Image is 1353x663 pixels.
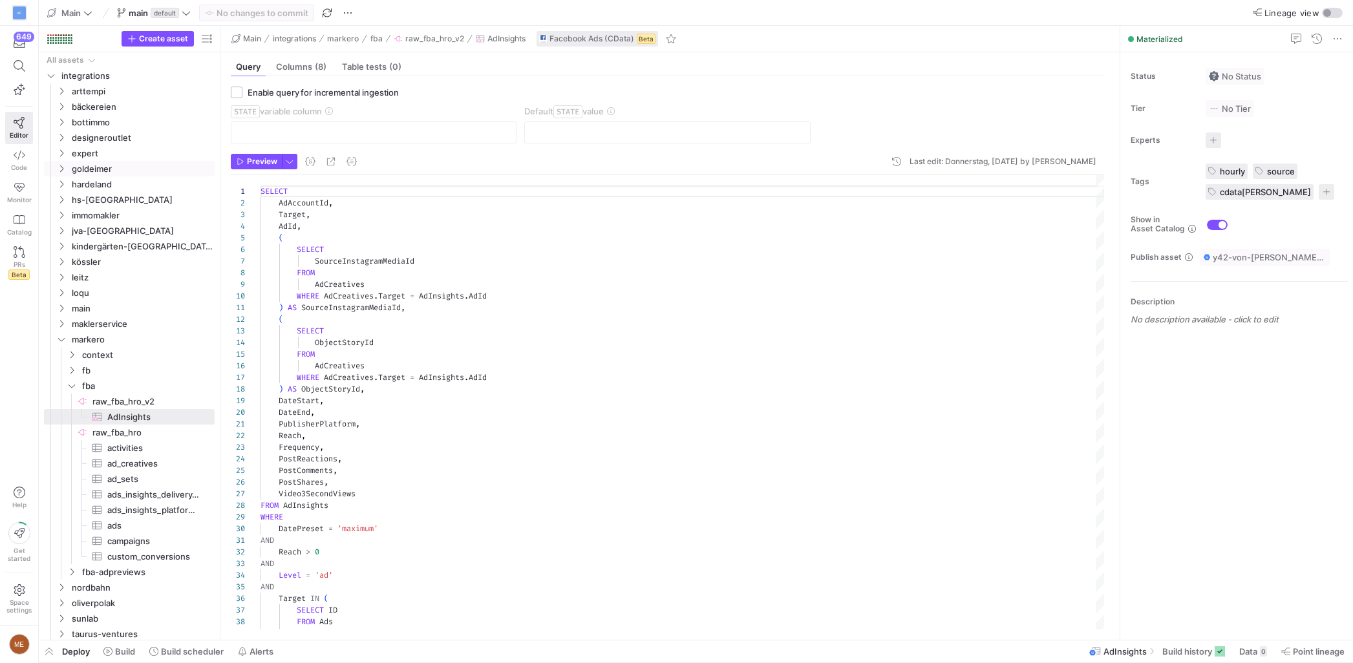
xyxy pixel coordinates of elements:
[374,291,378,301] span: .
[261,512,283,522] span: WHERE
[279,454,337,464] span: PostReactions
[44,564,215,580] div: Press SPACE to select this row.
[910,157,1096,166] div: Last edit: Donnerstag, [DATE] by [PERSON_NAME]
[72,208,213,223] span: immomakler
[315,279,365,289] span: AdCreatives
[279,302,283,313] span: )
[279,547,301,557] span: Reach
[44,83,215,99] div: Press SPACE to select this row.
[231,523,245,534] div: 30
[151,8,179,18] span: default
[297,605,324,615] span: SELECT
[6,598,32,614] span: Space settings
[324,31,362,47] button: markero
[236,63,261,71] span: Query
[92,394,213,409] span: raw_fba_hro_v2​​​​​​​​
[44,518,215,533] a: ads​​​​​​​​​
[1131,72,1195,81] span: Status
[11,501,27,509] span: Help
[270,31,319,47] button: integrations
[231,476,245,488] div: 26
[72,177,213,192] span: hardeland
[72,627,213,642] span: taurus-ventures
[301,302,401,313] span: SourceInstagramMediaId
[1131,104,1195,113] span: Tier
[306,570,310,580] span: =
[44,207,215,223] div: Press SPACE to select this row.
[297,616,315,627] span: FROM
[72,270,213,285] span: leitz
[5,517,33,567] button: Getstarted
[231,453,245,465] div: 24
[5,176,33,209] a: Monitor
[297,349,315,359] span: FROM
[231,383,245,395] div: 18
[61,8,81,18] span: Main
[44,533,215,549] div: Press SPACE to select this row.
[231,325,245,337] div: 13
[44,502,215,518] div: Press SPACE to select this row.
[473,31,529,47] button: AdInsights
[279,221,297,231] span: AdId
[44,425,215,440] div: Press SPACE to select this row.
[72,84,213,99] span: arttempi
[44,440,215,456] a: activities​​​​​​​​​
[72,580,213,595] span: nordbahn
[273,34,316,43] span: integrations
[44,99,215,114] div: Press SPACE to select this row.
[297,628,319,638] span: WHERE
[401,302,405,313] span: ,
[279,233,283,243] span: (
[44,130,215,145] div: Press SPACE to select this row.
[122,31,194,47] button: Create asset
[1131,297,1348,306] p: Description
[248,87,399,98] span: Enable query for incremental ingestion
[8,547,30,562] span: Get started
[324,291,374,301] span: AdCreatives
[315,547,319,557] span: 0
[44,502,215,518] a: ads_insights_platform_and_device​​​​​​​​​
[231,558,245,569] div: 33
[279,593,306,604] span: Target
[1131,215,1185,233] span: Show in Asset Catalog
[231,232,245,244] div: 5
[1209,103,1251,114] span: No Tier
[419,291,464,301] span: AdInsights
[107,441,200,456] span: activities​​​​​​​​​
[1209,71,1261,81] span: No Status
[44,5,96,21] button: Main
[14,260,25,268] span: PRs
[9,634,30,655] div: ME
[315,337,374,348] span: ObjectStoryId
[61,68,213,83] span: integrations
[5,31,33,54] button: 649
[297,291,319,301] span: WHERE
[44,533,215,549] a: campaigns​​​​​​​​​
[1200,249,1330,266] button: y42-von-[PERSON_NAME]-v3 / y42_Main / source__raw_fba_hro_v2__AdInsights
[72,301,213,316] span: main
[1131,314,1348,324] p: No description available - click to edit
[7,228,32,236] span: Catalog
[324,372,374,383] span: AdCreatives
[44,300,215,316] div: Press SPACE to select this row.
[279,465,333,476] span: PostComments
[231,279,245,290] div: 9
[367,31,386,47] button: fba
[410,291,414,301] span: =
[44,378,215,394] div: Press SPACE to select this row.
[1260,646,1267,657] div: 0
[1136,34,1183,44] span: Materialized
[115,646,135,657] span: Build
[279,198,328,208] span: AdAccountId
[5,631,33,658] button: ME
[92,425,213,440] span: raw_fba_hro​​​​​​​​
[44,316,215,331] div: Press SPACE to select this row.
[44,456,215,471] a: ad_creatives​​​​​​​​​
[231,418,245,430] div: 21
[44,192,215,207] div: Press SPACE to select this row.
[279,430,301,441] span: Reach
[231,616,245,627] div: 38
[405,34,464,43] span: raw_fba_hro_v2
[231,209,245,220] div: 3
[5,578,33,620] a: Spacesettings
